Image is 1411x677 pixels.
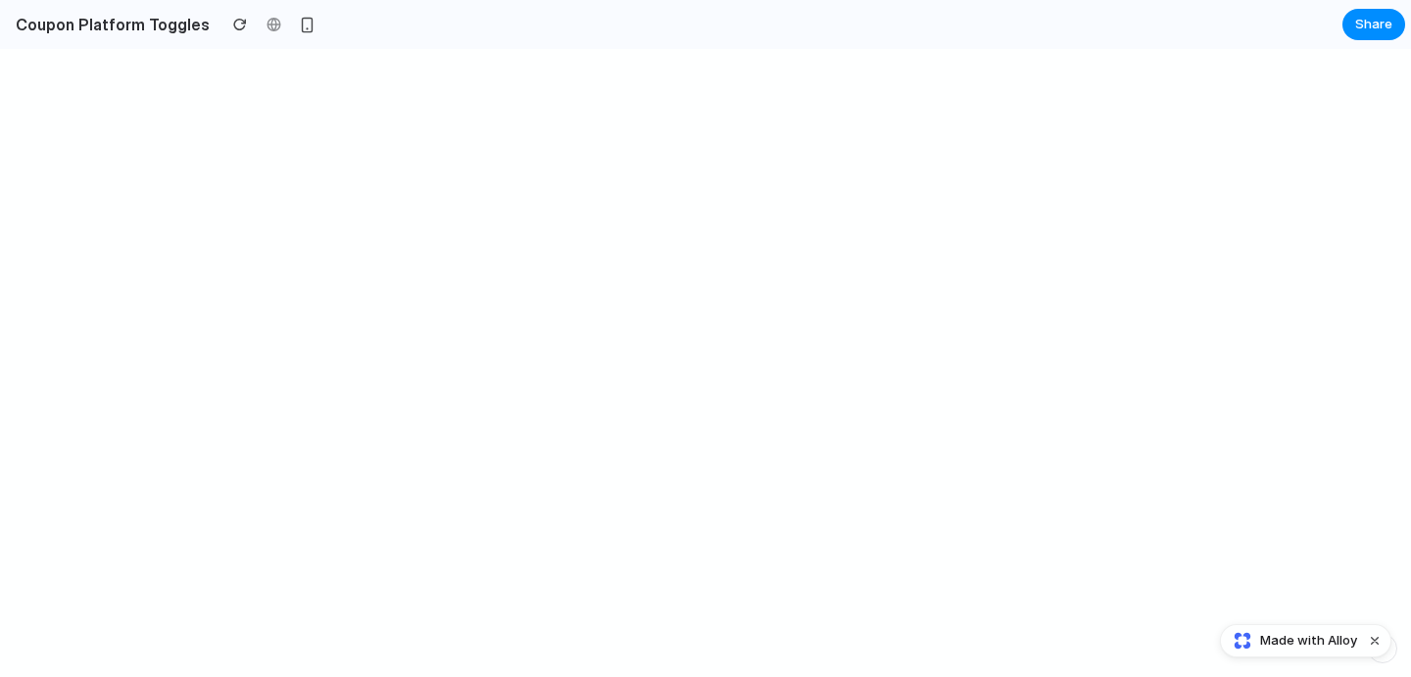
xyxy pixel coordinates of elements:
a: Made with Alloy [1221,631,1359,651]
button: Dismiss watermark [1363,629,1387,653]
span: Made with Alloy [1260,631,1357,651]
h2: Coupon Platform Toggles [8,13,210,36]
span: Share [1355,15,1392,34]
button: Share [1342,9,1405,40]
